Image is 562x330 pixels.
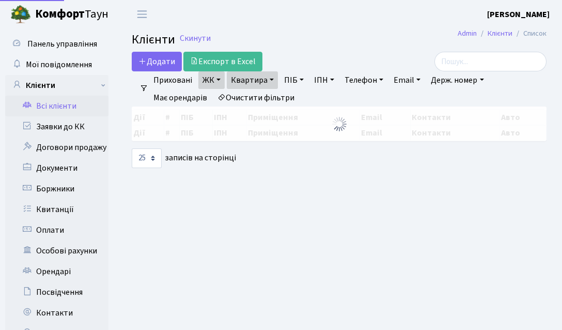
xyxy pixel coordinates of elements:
[434,52,547,71] input: Пошук...
[340,71,387,89] a: Телефон
[5,178,108,199] a: Боржники
[280,71,308,89] a: ПІБ
[487,8,550,21] a: [PERSON_NAME]
[149,71,196,89] a: Приховані
[213,89,299,107] a: Очистити фільтри
[129,6,155,23] button: Переключити навігацію
[487,9,550,20] b: [PERSON_NAME]
[5,75,108,96] a: Клієнти
[5,261,108,282] a: Орендарі
[5,54,108,75] a: Мої повідомлення
[26,59,92,70] span: Мої повідомлення
[198,71,225,89] a: ЖК
[427,71,488,89] a: Держ. номер
[5,282,108,303] a: Посвідчення
[5,199,108,220] a: Квитанції
[5,220,108,241] a: Оплати
[35,6,108,23] span: Таун
[183,52,262,71] a: Експорт в Excel
[442,23,562,44] nav: breadcrumb
[512,28,547,39] li: Список
[149,89,211,107] a: Має орендарів
[458,28,477,39] a: Admin
[5,116,108,137] a: Заявки до КК
[5,158,108,178] a: Документи
[132,31,175,49] span: Клієнти
[488,28,512,39] a: Клієнти
[27,38,97,50] span: Панель управління
[389,71,425,89] a: Email
[5,96,108,116] a: Всі клієнти
[10,4,31,25] img: logo.png
[138,56,175,67] span: Додати
[227,71,278,89] a: Квартира
[5,303,108,323] a: Контакти
[5,241,108,261] a: Особові рахунки
[35,6,85,22] b: Комфорт
[132,52,182,71] a: Додати
[310,71,338,89] a: ІПН
[132,148,162,168] select: записів на сторінці
[180,34,211,43] a: Скинути
[331,116,348,132] img: Обробка...
[5,34,108,54] a: Панель управління
[5,137,108,158] a: Договори продажу
[132,148,236,168] label: записів на сторінці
